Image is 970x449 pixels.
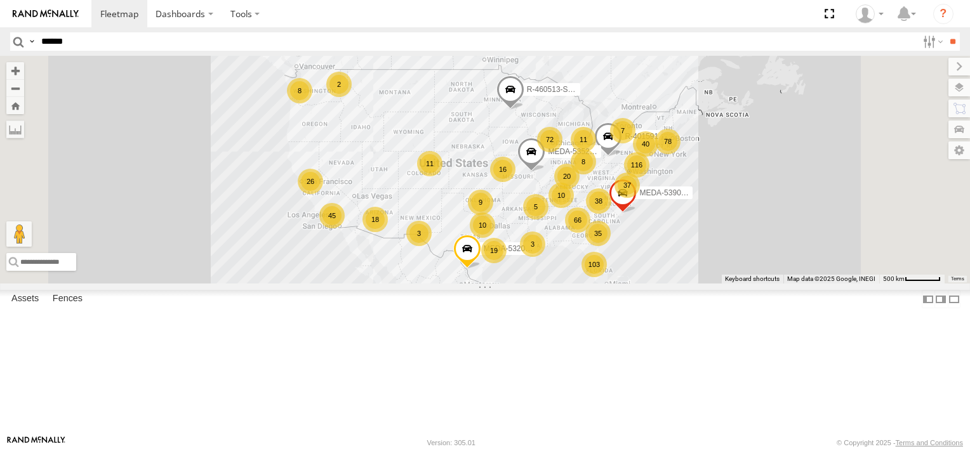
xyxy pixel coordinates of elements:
div: 45 [319,203,345,228]
div: 8 [571,149,596,174]
span: 500 km [883,275,905,282]
div: 8 [287,78,312,103]
div: Version: 305.01 [427,439,475,446]
span: Map data ©2025 Google, INEGI [787,275,875,282]
button: Drag Pegman onto the map to open Street View [6,221,32,247]
img: rand-logo.svg [13,10,79,18]
div: 16 [490,157,515,182]
label: Hide Summary Table [948,290,960,308]
div: 18 [362,207,388,232]
button: Zoom out [6,79,24,97]
label: Assets [5,290,45,308]
div: 35 [585,221,611,246]
div: 20 [554,164,580,189]
label: Map Settings [948,141,970,159]
label: Search Query [27,32,37,51]
div: 78 [655,129,681,154]
label: Dock Summary Table to the Right [934,290,947,308]
span: MEDA-535204-Roll [548,147,613,156]
div: 26 [298,169,323,194]
div: 2 [326,72,352,97]
div: 10 [548,183,574,208]
div: 38 [586,188,611,214]
button: Zoom Home [6,97,24,114]
i: ? [933,4,953,24]
label: Measure [6,120,24,138]
div: 40 [633,131,658,157]
span: MEDA-532007-Roll [484,244,549,253]
div: 116 [624,152,649,178]
div: 11 [417,151,442,176]
button: Keyboard shortcuts [725,275,780,283]
span: MEDA-539001-Roll [639,188,705,197]
div: 9 [468,190,493,215]
label: Search Filter Options [918,32,945,51]
span: R-460513-Swing [527,85,583,94]
div: 3 [520,231,545,257]
div: 11 [571,127,596,152]
button: Zoom in [6,62,24,79]
label: Fences [46,290,89,308]
div: 5 [523,194,548,219]
div: © Copyright 2025 - [837,439,963,446]
div: 103 [581,252,607,277]
div: 3 [406,221,432,246]
div: Cory Curtis [851,4,888,23]
div: 72 [537,127,562,152]
div: 7 [610,118,635,143]
a: Terms and Conditions [896,439,963,446]
button: Map Scale: 500 km per 53 pixels [879,275,945,283]
div: 37 [615,172,640,198]
div: 19 [481,238,507,263]
a: Terms [951,276,964,281]
div: 66 [565,207,590,233]
div: 10 [470,212,495,238]
label: Dock Summary Table to the Left [922,290,934,308]
a: Visit our Website [7,436,65,449]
